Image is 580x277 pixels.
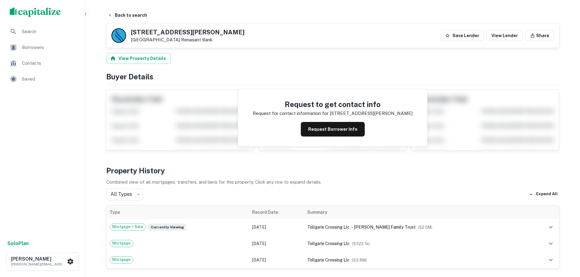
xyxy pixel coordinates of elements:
th: Record Date [249,206,304,219]
button: Request Borrower Info [301,122,365,137]
span: tollgate crossing llc [307,258,350,262]
h6: [PERSON_NAME] [11,257,66,261]
button: Share [525,30,554,41]
a: Borrowers [5,40,80,55]
span: Currently viewing [148,223,186,231]
span: tollgate crossing llc [307,241,350,246]
a: Renasant Bank [181,37,213,42]
button: [PERSON_NAME][PERSON_NAME][EMAIL_ADDRESS][DOMAIN_NAME] [6,252,79,271]
td: [DATE] [249,235,304,252]
button: Back to search [105,10,149,21]
th: Type [107,206,249,219]
div: → [307,224,527,230]
h5: [STREET_ADDRESS][PERSON_NAME] [131,29,244,35]
th: Summary [304,206,530,219]
p: [GEOGRAPHIC_DATA] [131,37,244,43]
img: capitalize-logo.png [10,7,61,17]
div: All Types [106,188,143,200]
a: Contacts [5,56,80,71]
p: [PERSON_NAME][EMAIL_ADDRESS][DOMAIN_NAME] [11,261,66,267]
span: ($ 322.1k ) [352,241,370,246]
iframe: Chat Widget [550,228,580,258]
button: expand row [546,255,556,265]
span: Borrowers [22,44,76,51]
span: [PERSON_NAME] family trust [354,225,416,230]
a: SoloPlan [7,240,29,247]
p: Combined view of all mortgages, transfers, and liens for this property. Click any row to expand d... [106,178,559,186]
h4: Buyer Details [106,71,559,82]
span: tollgate crossing llc [307,225,350,230]
td: [DATE] [249,219,304,235]
button: Expand All [527,190,559,199]
span: ($ 3.8M ) [352,258,367,262]
button: Save Lender [440,30,484,41]
span: Mortgage + Sale [110,224,146,230]
a: Saved [5,72,80,86]
span: ($ 2.5M ) [418,225,432,230]
span: Mortgage [110,257,133,263]
button: expand row [546,222,556,232]
h4: Request to get contact info [253,99,413,110]
button: expand row [546,238,556,249]
button: View Property Details [106,53,171,64]
td: [DATE] [249,252,304,268]
a: View Lender [487,30,523,41]
p: [STREET_ADDRESS][PERSON_NAME] [330,110,413,117]
a: Search [5,24,80,39]
p: Request for contact information for [253,110,329,117]
h4: Property History [106,165,559,176]
span: Search [22,28,76,35]
strong: Solo Plan [7,241,29,246]
span: Contacts [22,60,76,67]
span: Saved [22,75,76,83]
span: Mortgage [110,240,133,246]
